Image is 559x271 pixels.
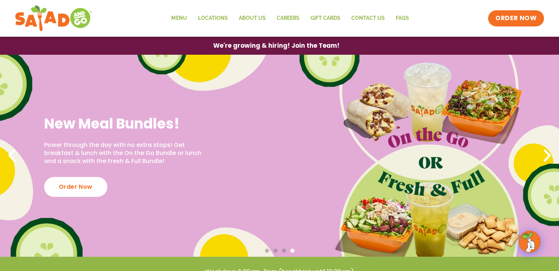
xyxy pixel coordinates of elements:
span: Go to slide 1 [265,249,269,253]
a: GIFT CARDS [305,10,345,27]
span: We're growing & hiring! Join the Team! [213,43,340,49]
span: Go to slide 3 [282,249,286,253]
a: ORDER NOW [488,10,544,26]
img: wpChatIcon [519,231,540,252]
span: ORDER NOW [495,14,537,23]
a: Contact Us [345,10,390,27]
h2: New Meal Bundles! [44,115,214,133]
div: Next slide [539,148,555,164]
a: Locations [192,10,233,27]
span: Go to slide 2 [273,249,277,253]
a: Menu [166,10,192,27]
div: Order Now [44,177,107,197]
p: Power through the day with no extra stops! Get breakfast & lunch with the On the Go Bundle or lun... [44,141,214,166]
img: new-SAG-logo-768×292 [15,4,92,33]
a: We're growing & hiring! Join the Team! [202,37,351,54]
a: FAQs [390,10,414,27]
nav: Menu [166,10,414,27]
div: Previous slide [4,148,20,164]
span: Go to slide 4 [290,249,294,253]
a: Careers [271,10,305,27]
a: About Us [233,10,271,27]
